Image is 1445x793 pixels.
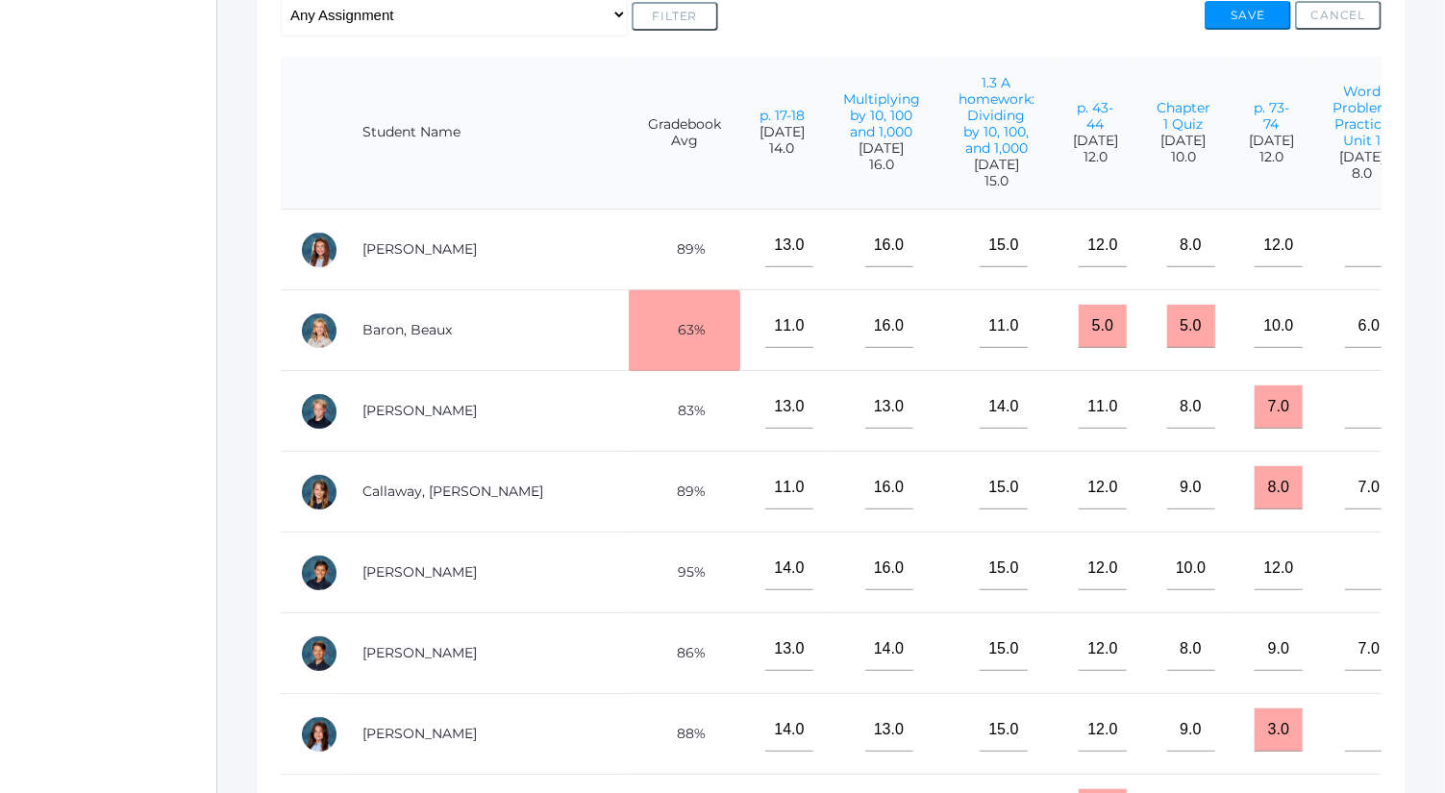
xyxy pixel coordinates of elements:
td: 89% [629,452,740,533]
a: Multiplying by 10, 100 and 1,000 [843,90,920,140]
span: [DATE] [1249,133,1294,149]
a: Callaway, [PERSON_NAME] [362,483,543,500]
div: Kadyn Ehrlich [300,715,338,754]
span: 15.0 [959,173,1034,189]
span: 12.0 [1073,149,1118,165]
a: [PERSON_NAME] [362,563,477,581]
td: 95% [629,533,740,613]
a: 1.3 A homework: Dividing by 10, 100, and 1,000 [959,74,1034,157]
a: p. 43-44 [1078,99,1114,133]
span: 8.0 [1333,165,1391,182]
span: [DATE] [1333,149,1391,165]
a: [PERSON_NAME] [362,725,477,742]
span: [DATE] [760,124,805,140]
button: Cancel [1295,1,1382,30]
a: Baron, Beaux [362,321,452,338]
td: 89% [629,210,740,290]
div: Gunnar Carey [300,554,338,592]
span: 16.0 [843,157,920,173]
button: Save [1205,1,1291,30]
th: Student Name [343,56,629,210]
span: [DATE] [959,157,1034,173]
span: [DATE] [843,140,920,157]
div: Levi Dailey-Langin [300,634,338,673]
td: 86% [629,613,740,694]
div: Kennedy Callaway [300,473,338,511]
span: [DATE] [1073,133,1118,149]
a: Chapter 1 Quiz [1157,99,1210,133]
a: Word Problem Practice Unit 1 [1333,83,1391,149]
span: [DATE] [1157,133,1210,149]
td: 83% [629,371,740,452]
button: Filter [632,2,718,31]
span: 12.0 [1249,149,1294,165]
span: 14.0 [760,140,805,157]
a: [PERSON_NAME] [362,240,477,258]
div: Ella Arnold [300,231,338,269]
td: 63% [629,290,740,371]
a: [PERSON_NAME] [362,644,477,661]
a: p. 73-74 [1254,99,1289,133]
div: Elliot Burke [300,392,338,431]
th: Gradebook Avg [629,56,740,210]
span: 10.0 [1157,149,1210,165]
td: 88% [629,694,740,775]
div: Beaux Baron [300,311,338,350]
a: [PERSON_NAME] [362,402,477,419]
a: p. 17-18 [760,107,805,124]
